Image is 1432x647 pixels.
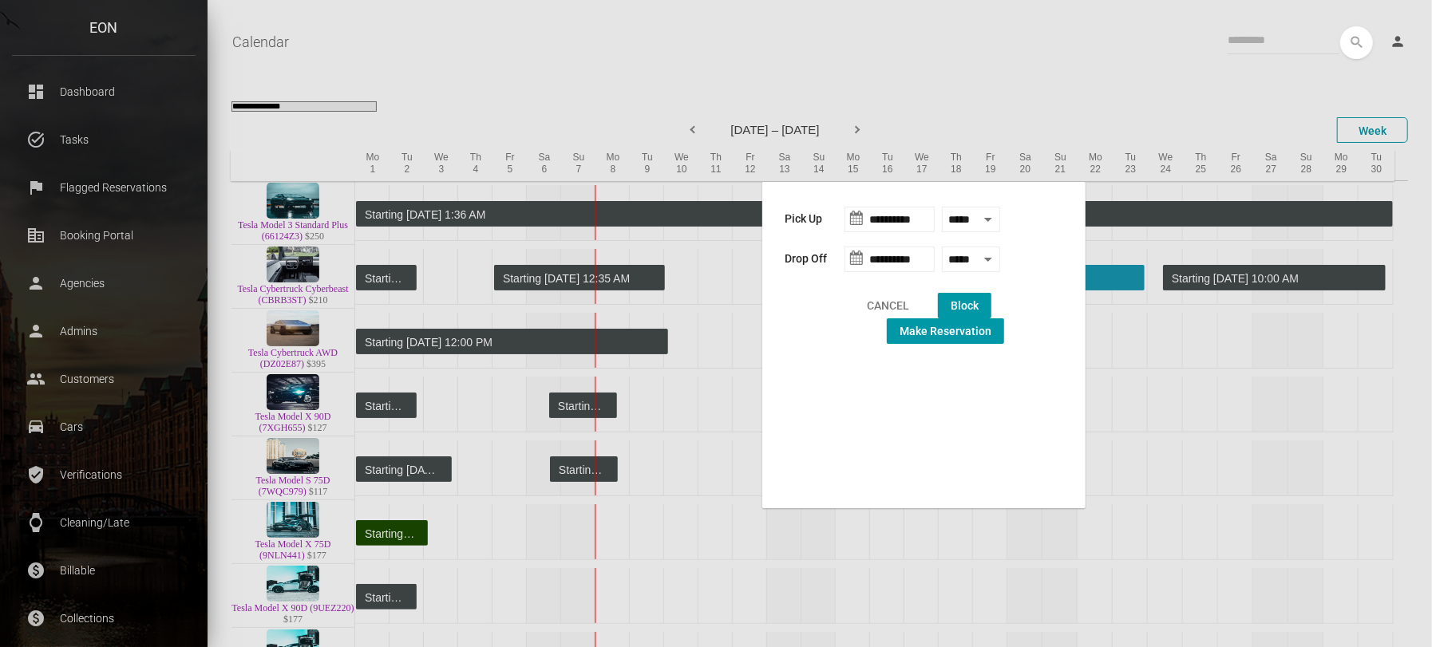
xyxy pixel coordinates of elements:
i: person [1390,34,1406,49]
button: Block [938,293,991,318]
img: calendar.svg [849,211,864,225]
a: Calendar [232,22,289,62]
button: search [1340,26,1373,59]
button: Make Reservation [887,318,1004,344]
button: CANCEL [854,293,922,318]
label: Pick Up [785,211,822,227]
a: person [1378,26,1420,58]
img: calendar.svg [849,251,864,265]
label: Drop Off [785,251,827,267]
